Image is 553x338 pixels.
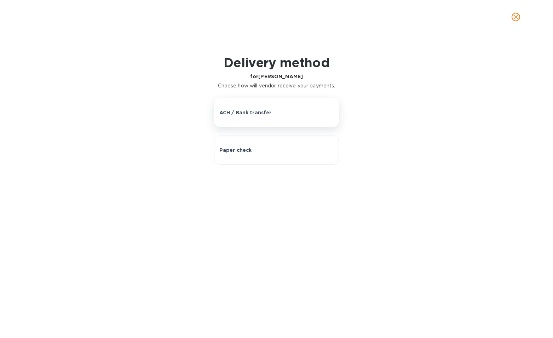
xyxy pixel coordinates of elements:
[250,74,303,79] b: for [PERSON_NAME]
[218,82,335,90] p: Choose how will vendor receive your payments.
[507,8,524,25] button: close
[214,136,339,165] button: Paper check
[219,147,252,154] p: Paper check
[214,98,339,127] button: ACH / Bank transfer
[218,55,335,70] h1: Delivery method
[219,109,272,116] p: ACH / Bank transfer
